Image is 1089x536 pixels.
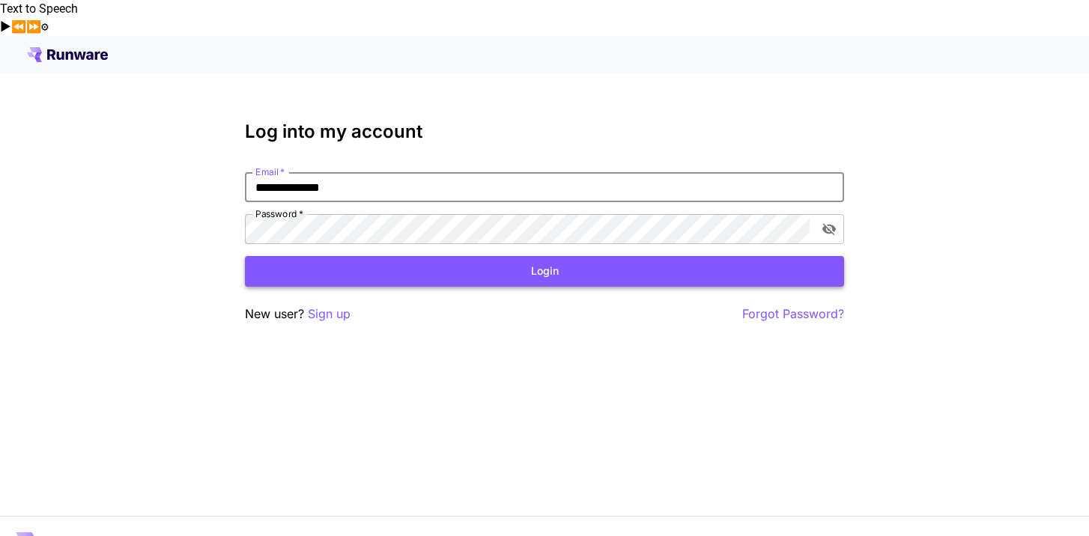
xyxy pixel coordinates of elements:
h3: Log into my account [245,121,844,142]
button: Sign up [308,305,351,323]
label: Email [255,165,285,178]
button: Forgot Password? [742,305,844,323]
button: toggle password visibility [816,216,843,243]
button: Settings [41,18,49,36]
button: Forward [26,18,41,36]
p: New user? [245,305,351,323]
button: Login [245,256,844,287]
label: Password [255,207,303,220]
button: Previous [11,18,26,36]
